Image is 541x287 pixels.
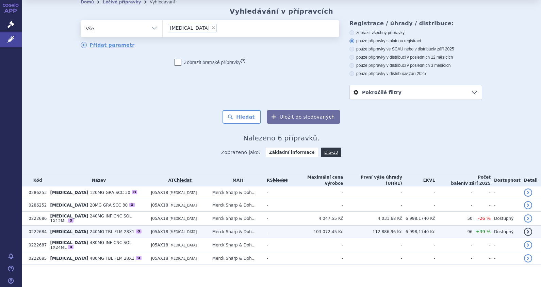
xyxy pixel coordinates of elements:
[343,212,402,226] td: 4 031,68 Kč
[169,257,197,260] span: [MEDICAL_DATA]
[90,256,134,261] span: 480MG TBL FLM 28X1
[263,252,288,265] td: -
[473,199,491,212] td: -
[25,186,47,199] td: 0286253
[129,203,135,207] div: O
[221,148,261,157] span: Zobrazeno jako:
[343,252,402,265] td: -
[209,199,263,212] td: Merck Sharp & Doh...
[136,229,142,233] div: O
[151,203,168,208] span: J05AX18
[50,240,88,245] span: [MEDICAL_DATA]
[435,212,473,226] td: 50
[349,46,482,52] label: pouze přípravky ve SCAU nebo v distribuci
[288,226,343,238] td: 103 072,45 Kč
[81,42,135,48] a: Přidat parametr
[241,59,245,63] abbr: (?)
[209,186,263,199] td: Merck Sharp & Doh...
[90,190,130,195] span: 120MG GRA SCC 30
[402,186,435,199] td: -
[209,174,263,186] th: MAH
[209,226,263,238] td: Merck Sharp & Doh...
[50,190,88,195] span: [MEDICAL_DATA]
[263,199,288,212] td: -
[230,7,333,15] h2: Vyhledávání v přípravcích
[266,148,318,157] strong: Základní informace
[402,174,435,186] th: EKV1
[491,238,521,252] td: -
[473,252,491,265] td: -
[350,85,482,100] a: Pokročilé filtry
[263,238,288,252] td: -
[273,178,288,183] del: hledat
[25,174,47,186] th: Kód
[435,252,473,265] td: -
[491,226,521,238] td: Dostupný
[288,199,343,212] td: -
[491,252,521,265] td: -
[491,186,521,199] td: -
[524,214,532,223] a: detail
[524,188,532,197] a: detail
[209,212,263,226] td: Merck Sharp & Doh...
[473,238,491,252] td: -
[68,218,73,223] div: O
[209,238,263,252] td: Merck Sharp & Doh...
[435,199,473,212] td: -
[209,252,263,265] td: Merck Sharp & Doh...
[263,174,288,186] th: RS
[288,238,343,252] td: -
[68,245,73,249] div: O
[169,230,197,234] span: [MEDICAL_DATA]
[151,229,168,234] span: J05AX18
[169,203,197,207] span: [MEDICAL_DATA]
[343,174,402,186] th: První výše úhrady (UHR1)
[177,178,192,183] a: hledat
[343,238,402,252] td: -
[435,226,473,238] td: 96
[175,59,246,66] label: Zobrazit bratrské přípravky
[169,191,197,195] span: [MEDICAL_DATA]
[321,148,341,157] a: DIS-13
[435,238,473,252] td: -
[402,238,435,252] td: -
[50,203,88,208] span: [MEDICAL_DATA]
[170,26,210,30] span: [MEDICAL_DATA]
[263,186,288,199] td: -
[524,201,532,209] a: detail
[25,212,47,226] td: 0222686
[524,254,532,262] a: detail
[288,174,343,186] th: Maximální cena výrobce
[169,243,197,247] span: [MEDICAL_DATA]
[406,71,426,76] span: v září 2025
[402,226,435,238] td: 6 998,1740 Kč
[343,199,402,212] td: -
[491,174,521,186] th: Dostupnost
[402,199,435,212] td: -
[263,212,288,226] td: -
[50,229,88,234] span: [MEDICAL_DATA]
[219,24,223,32] input: [MEDICAL_DATA]
[524,241,532,249] a: detail
[136,256,142,260] div: O
[25,252,47,265] td: 0222685
[349,38,482,44] label: pouze přípravky s platnou registrací
[434,47,454,51] span: v září 2025
[435,174,491,186] th: Počet balení
[151,243,168,247] span: J05AX18
[169,217,197,221] span: [MEDICAL_DATA]
[151,190,168,195] span: J05AX18
[473,186,491,199] td: -
[50,240,131,250] span: 480MG INF CNC SOL 1X24ML
[349,63,482,68] label: pouze přípravky v distribuci v posledních 3 měsících
[151,216,168,221] span: J05AX18
[25,199,47,212] td: 0286252
[90,229,134,234] span: 240MG TBL FLM 28X1
[132,190,137,194] div: O
[349,55,482,60] label: pouze přípravky v distribuci v posledních 12 měsících
[50,214,88,218] span: [MEDICAL_DATA]
[263,226,288,238] td: -
[90,203,128,208] span: 20MG GRA SCC 30
[288,212,343,226] td: 4 047,55 Kč
[50,214,131,223] span: 240MG INF CNC SOL 1X12ML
